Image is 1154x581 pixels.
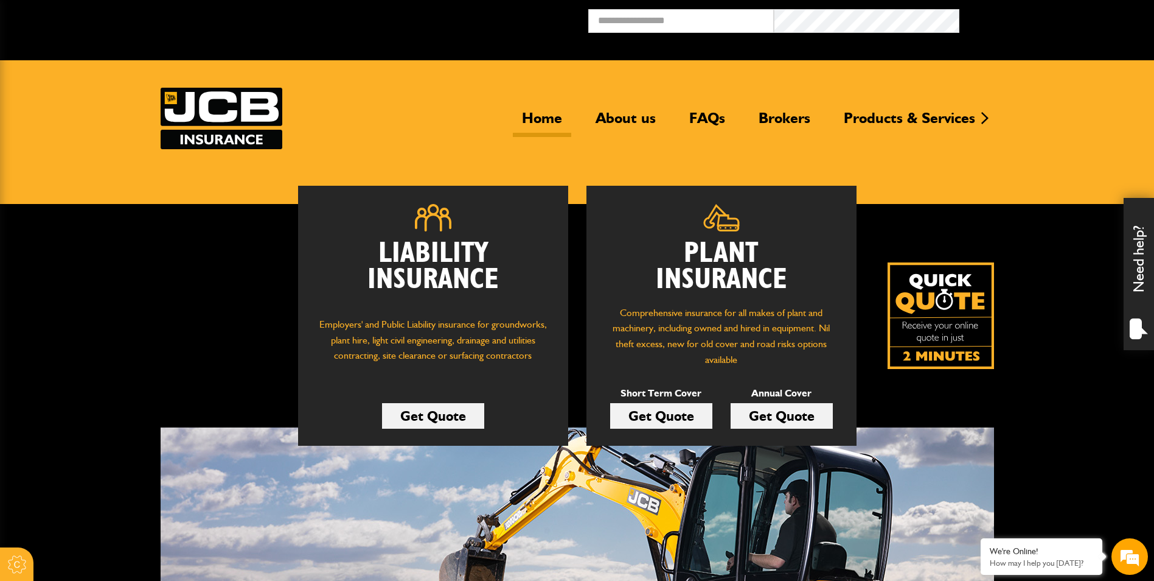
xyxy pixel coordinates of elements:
h2: Plant Insurance [605,241,838,293]
a: Get Quote [610,403,712,429]
p: Annual Cover [731,386,833,401]
a: Brokers [749,109,819,137]
button: Broker Login [959,9,1145,28]
div: Need help? [1124,198,1154,350]
p: Short Term Cover [610,386,712,401]
img: JCB Insurance Services logo [161,88,282,149]
a: Home [513,109,571,137]
a: JCB Insurance Services [161,88,282,149]
h2: Liability Insurance [316,241,550,305]
a: Get your insurance quote isn just 2-minutes [888,262,994,369]
a: FAQs [680,109,734,137]
a: About us [586,109,665,137]
div: We're Online! [990,546,1093,557]
p: How may I help you today? [990,558,1093,568]
p: Comprehensive insurance for all makes of plant and machinery, including owned and hired in equipm... [605,305,838,367]
a: Products & Services [835,109,984,137]
a: Get Quote [731,403,833,429]
img: Quick Quote [888,262,994,369]
a: Get Quote [382,403,484,429]
p: Employers' and Public Liability insurance for groundworks, plant hire, light civil engineering, d... [316,317,550,375]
